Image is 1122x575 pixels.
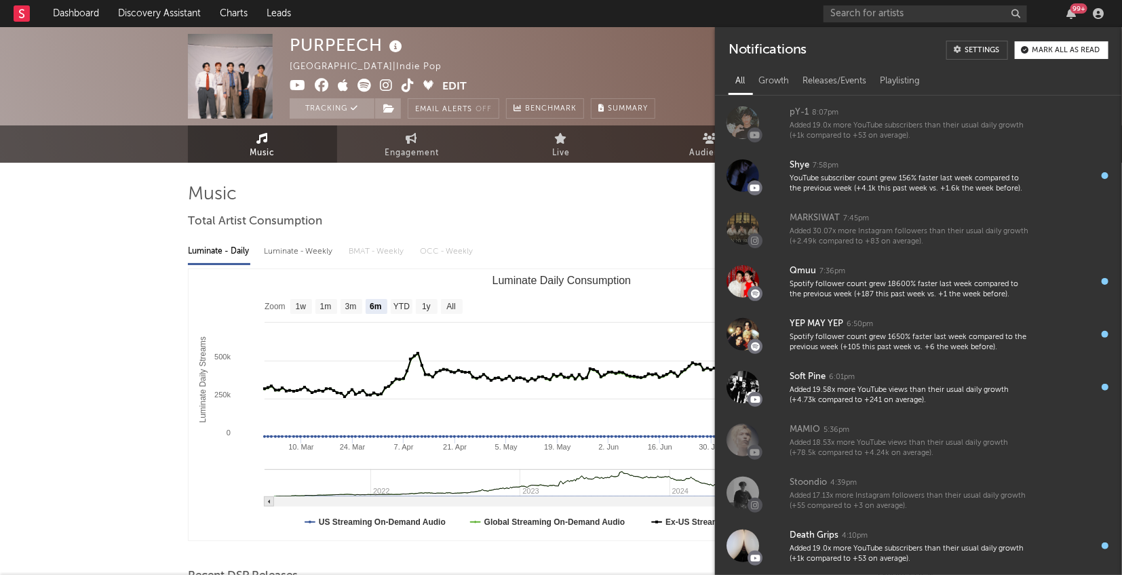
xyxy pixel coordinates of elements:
[264,240,335,263] div: Luminate - Weekly
[486,125,636,163] a: Live
[1015,41,1108,59] button: Mark all as read
[790,226,1028,247] div: Added 30.07x more Instagram followers than their usual daily growth (+2.49k compared to +83 on av...
[288,443,314,451] text: 10. Mar
[790,544,1028,565] div: Added 19.0x more YouTube subscribers than their usual daily growth (+1k compared to +53 on average).
[790,438,1028,459] div: Added 18.53x more YouTube views than their usual daily growth (+78.5k compared to +4.24k on avera...
[446,302,455,312] text: All
[422,302,431,312] text: 1y
[873,70,927,93] div: Playlisting
[946,41,1008,60] a: Settings
[525,101,577,117] span: Benchmark
[442,79,467,96] button: Edit
[345,302,357,312] text: 3m
[812,108,838,118] div: 8:07pm
[340,443,366,451] text: 24. Mar
[830,478,857,488] div: 4:39pm
[715,519,1122,572] a: Death Grips4:10pmAdded 19.0x more YouTube subscribers than their usual daily growth (+1k compared...
[495,443,518,451] text: 5. May
[408,98,499,119] button: Email AlertsOff
[790,491,1028,512] div: Added 17.13x more Instagram followers than their usual daily growth (+55 compared to +3 on average).
[824,425,849,435] div: 5:36pm
[290,98,374,119] button: Tracking
[715,467,1122,519] a: Stoondio4:39pmAdded 17.13x more Instagram followers than their usual daily growth (+55 compared t...
[544,443,571,451] text: 19. May
[598,443,619,451] text: 2. Jun
[715,414,1122,467] a: MAMIO5:36pmAdded 18.53x more YouTube views than their usual daily growth (+78.5k compared to +4.2...
[796,70,873,93] div: Releases/Events
[790,369,826,385] div: Soft Pine
[842,531,868,541] div: 4:10pm
[227,429,231,437] text: 0
[608,105,648,113] span: Summary
[214,353,231,361] text: 500k
[819,266,845,277] div: 7:36pm
[699,443,723,451] text: 30. Jun
[790,422,820,438] div: MAMIO
[290,34,406,56] div: PURPEECH
[320,302,332,312] text: 1m
[824,5,1027,22] input: Search for artists
[790,104,809,121] div: pY-1
[506,98,584,119] a: Benchmark
[1066,8,1076,19] button: 99+
[393,302,410,312] text: YTD
[296,302,307,312] text: 1w
[319,517,446,527] text: US Streaming On-Demand Audio
[337,125,486,163] a: Engagement
[492,275,632,286] text: Luminate Daily Consumption
[715,255,1122,308] a: Qmuu7:36pmSpotify follower count grew 18600% faster last week compared to the previous week (+187...
[188,240,250,263] div: Luminate - Daily
[790,528,838,544] div: Death Grips
[198,336,208,422] text: Luminate Daily Streams
[790,332,1028,353] div: Spotify follower count grew 1650% faster last week compared to the previous week (+105 this past ...
[829,372,855,382] div: 6:01pm
[385,145,439,161] span: Engagement
[290,59,457,75] div: [GEOGRAPHIC_DATA] | Indie Pop
[790,475,827,491] div: Stoondio
[265,302,286,312] text: Zoom
[790,174,1028,195] div: YouTube subscriber count grew 156% faster last week compared to the previous week (+4.1k this pas...
[790,316,843,332] div: YEP MAY YEP
[965,47,999,54] div: Settings
[715,149,1122,202] a: Shye7:58pmYouTube subscriber count grew 156% faster last week compared to the previous week (+4.1...
[188,214,322,230] span: Total Artist Consumption
[813,161,838,171] div: 7:58pm
[843,214,869,224] div: 7:45pm
[443,443,467,451] text: 21. Apr
[715,96,1122,149] a: pY-18:07pmAdded 19.0x more YouTube subscribers than their usual daily growth (+1k compared to +53...
[715,361,1122,414] a: Soft Pine6:01pmAdded 19.58x more YouTube views than their usual daily growth (+4.73k compared to ...
[188,125,337,163] a: Music
[552,145,570,161] span: Live
[1032,47,1100,54] div: Mark all as read
[636,125,785,163] a: Audience
[665,517,805,527] text: Ex-US Streaming On-Demand Audio
[214,391,231,399] text: 250k
[790,210,840,226] div: MARKSIWAT
[484,517,625,527] text: Global Streaming On-Demand Audio
[690,145,731,161] span: Audience
[790,121,1028,142] div: Added 19.0x more YouTube subscribers than their usual daily growth (+1k compared to +53 on average).
[790,157,809,174] div: Shye
[847,319,873,330] div: 6:50pm
[790,263,816,279] div: Qmuu
[591,98,655,119] button: Summary
[476,106,492,113] em: Off
[790,385,1028,406] div: Added 19.58x more YouTube views than their usual daily growth (+4.73k compared to +241 on average).
[715,202,1122,255] a: MARKSIWAT7:45pmAdded 30.07x more Instagram followers than their usual daily growth (+2.49k compar...
[250,145,275,161] span: Music
[715,308,1122,361] a: YEP MAY YEP6:50pmSpotify follower count grew 1650% faster last week compared to the previous week...
[790,279,1028,300] div: Spotify follower count grew 18600% faster last week compared to the previous week (+187 this past...
[729,70,752,93] div: All
[394,443,414,451] text: 7. Apr
[189,269,934,540] svg: Luminate Daily Consumption
[370,302,381,312] text: 6m
[752,70,796,93] div: Growth
[648,443,672,451] text: 16. Jun
[729,41,807,60] div: Notifications
[1070,3,1087,14] div: 99 +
